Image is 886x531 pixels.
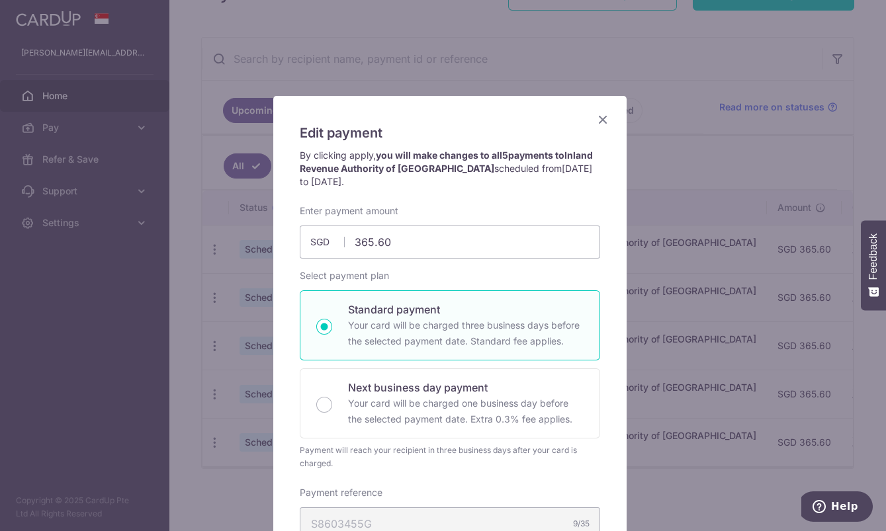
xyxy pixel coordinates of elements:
[502,149,508,161] span: 5
[573,517,590,530] div: 9/35
[861,220,886,310] button: Feedback - Show survey
[348,395,584,427] p: Your card will be charged one business day before the selected payment date. Extra 0.3% fee applies.
[300,149,593,174] strong: you will make changes to all payments to
[348,317,584,349] p: Your card will be charged three business days before the selected payment date. Standard fee appl...
[300,269,389,282] label: Select payment plan
[348,302,584,317] p: Standard payment
[300,486,382,499] label: Payment reference
[595,112,611,128] button: Close
[801,491,873,524] iframe: Opens a widget where you can find more information
[310,235,345,249] span: SGD
[348,380,584,395] p: Next business day payment
[300,204,398,218] label: Enter payment amount
[300,225,600,259] input: 0.00
[867,233,879,280] span: Feedback
[300,149,600,188] p: By clicking apply, scheduled from .
[300,122,600,143] h5: Edit payment
[300,444,600,470] div: Payment will reach your recipient in three business days after your card is charged.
